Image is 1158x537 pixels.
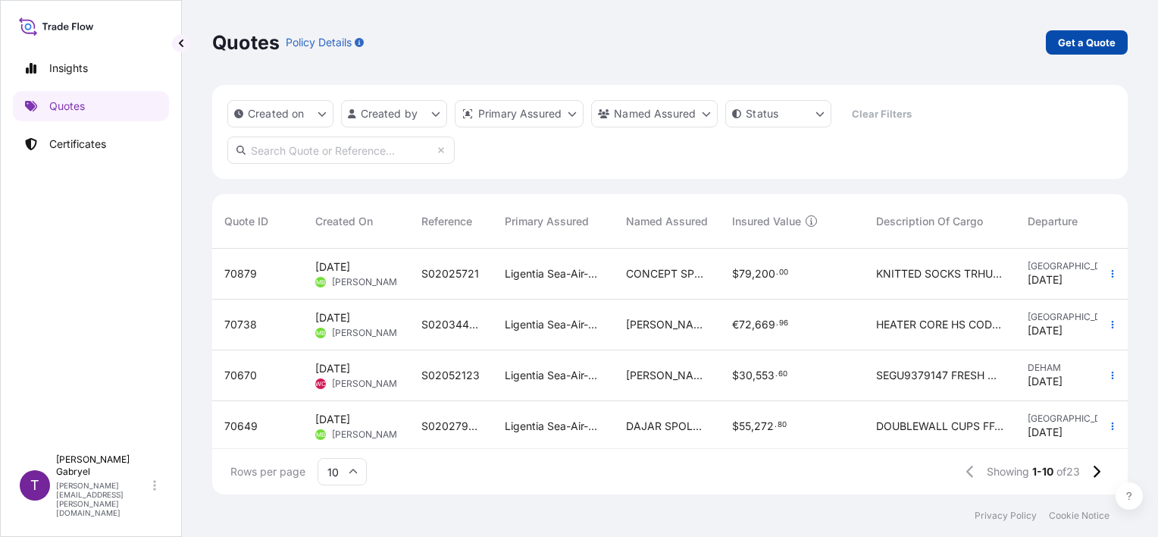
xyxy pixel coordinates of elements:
[756,370,775,381] span: 553
[224,419,258,434] span: 70649
[776,270,778,275] span: .
[224,317,257,332] span: 70738
[876,368,1003,383] span: SEGU9379147 FRESH APPLES NET WEIGHT: 20160 KG HS CODE: 080810 GROSS WEIGHT: 22260 KG 1120 CARTONS
[505,214,589,229] span: Primary Assured
[1028,260,1109,272] span: [GEOGRAPHIC_DATA]
[13,53,169,83] a: Insights
[776,321,778,326] span: .
[1028,272,1063,287] span: [DATE]
[13,129,169,159] a: Certificates
[230,464,305,479] span: Rows per page
[315,361,350,376] span: [DATE]
[341,100,447,127] button: createdBy Filter options
[732,421,739,432] span: $
[421,317,480,332] span: S02034429
[839,102,924,126] button: Clear Filters
[739,370,753,381] span: 30
[505,266,602,281] span: Ligentia Sea-Air-Rail Sp. z o.o.
[227,100,333,127] button: createdOn Filter options
[852,106,912,121] p: Clear Filters
[987,464,1029,479] span: Showing
[1028,413,1109,425] span: [GEOGRAPHIC_DATA]
[779,321,788,326] span: 96
[316,325,325,341] span: MB
[315,310,350,325] span: [DATE]
[315,376,326,391] span: WC
[316,427,325,442] span: MB
[478,106,562,121] p: Primary Assured
[1046,30,1128,55] a: Get a Quote
[332,276,405,288] span: [PERSON_NAME]
[975,510,1037,522] a: Privacy Policy
[212,30,280,55] p: Quotes
[626,317,708,332] span: [PERSON_NAME] MANUFACTURING POLAND SP.Z O.O.
[746,106,778,121] p: Status
[286,35,352,50] p: Policy Details
[332,378,405,390] span: [PERSON_NAME]
[505,317,602,332] span: Ligentia Sea-Air-Rail Sp. z o.o.
[49,99,85,114] p: Quotes
[248,106,305,121] p: Created on
[775,422,777,428] span: .
[1049,510,1109,522] a: Cookie Notice
[1028,425,1063,440] span: [DATE]
[732,214,801,229] span: Insured Value
[614,106,696,121] p: Named Assured
[775,372,778,377] span: .
[316,275,325,290] span: MB
[421,266,479,281] span: S02025721
[315,412,350,427] span: [DATE]
[224,368,257,383] span: 70670
[755,319,775,330] span: 669
[626,214,708,229] span: Named Assured
[778,372,787,377] span: 60
[49,137,106,152] p: Certificates
[626,419,708,434] span: DAJAR SPOLKA Z O. O.
[224,214,268,229] span: Quote ID
[755,268,775,279] span: 200
[56,454,150,478] p: [PERSON_NAME] Gabryel
[1058,35,1116,50] p: Get a Quote
[505,419,602,434] span: Ligentia Sea-Air-Rail Sp. z o.o.
[739,421,751,432] span: 55
[732,268,739,279] span: $
[752,319,755,330] span: ,
[626,368,708,383] span: [PERSON_NAME] INTERNATIONAL AGRO FRUITS PRIVATE LIMITED
[626,266,708,281] span: CONCEPT SPORT SP. Z O.O.
[876,266,1003,281] span: KNITTED SOCKS TRHU8335490 40hc, 9100,00kgs, 64,680 m3, 2000ctn TLLU5670779 40hc , 9100,00kgs, 64,...
[227,137,455,164] input: Search Quote or Reference...
[421,214,472,229] span: Reference
[1056,464,1080,479] span: of 23
[421,368,480,383] span: S02052123
[332,327,405,339] span: [PERSON_NAME]
[1028,362,1109,374] span: DEHAM
[56,481,150,517] p: [PERSON_NAME][EMAIL_ADDRESS][PERSON_NAME][DOMAIN_NAME]
[332,429,405,441] span: [PERSON_NAME]
[754,421,774,432] span: 272
[421,419,480,434] span: S02027940
[739,268,752,279] span: 79
[1028,214,1078,229] span: Departure
[732,319,739,330] span: €
[315,214,373,229] span: Created On
[13,91,169,121] a: Quotes
[876,317,1003,332] span: HEATER CORE HS CODE:8415909000 CSLU6345390 40hc, 7255,210 kgs , 41,890 m3, 56 plt nr ref. SMP2025...
[1028,323,1063,338] span: [DATE]
[505,368,602,383] span: Ligentia Sea-Air-Rail Sp. z o.o.
[751,421,754,432] span: ,
[752,268,755,279] span: ,
[49,61,88,76] p: Insights
[725,100,831,127] button: certificateStatus Filter options
[361,106,418,121] p: Created by
[1028,311,1109,323] span: [GEOGRAPHIC_DATA]
[591,100,718,127] button: cargoOwner Filter options
[224,266,257,281] span: 70879
[739,319,752,330] span: 72
[315,259,350,275] span: [DATE]
[876,419,1003,434] span: DOUBLEWALL CUPS FFAU5651348 OOLKFH1852 40HC 9771.00 KG 68.00 M3 853 CTN
[455,100,584,127] button: distributor Filter options
[753,370,756,381] span: ,
[1032,464,1053,479] span: 1-10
